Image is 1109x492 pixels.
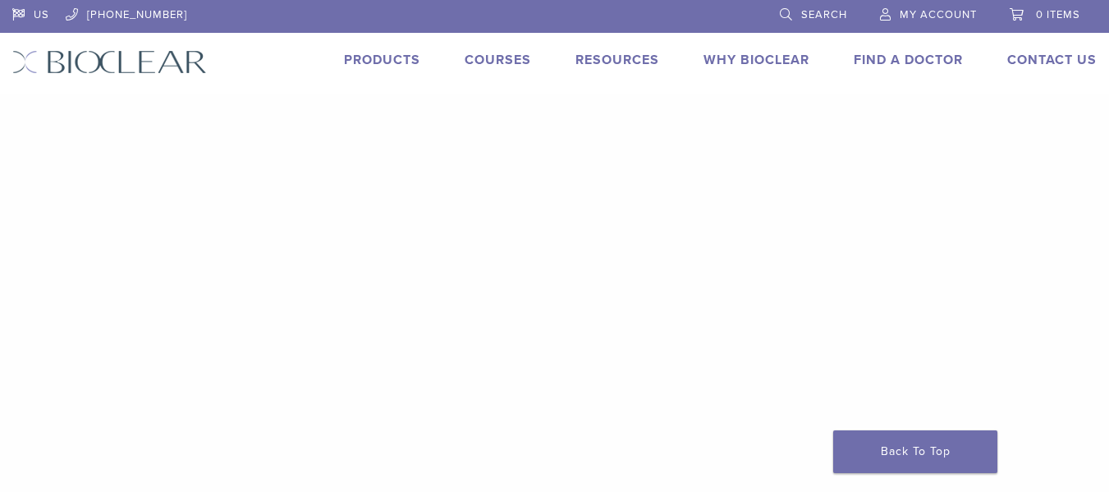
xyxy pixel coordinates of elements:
a: Find A Doctor [854,52,963,68]
a: Contact Us [1007,52,1097,68]
a: Courses [465,52,531,68]
span: Search [801,8,847,21]
img: Bioclear [12,50,207,74]
span: 0 items [1036,8,1080,21]
a: Why Bioclear [703,52,809,68]
a: Back To Top [833,430,997,473]
a: Resources [575,52,659,68]
span: My Account [900,8,977,21]
a: Products [344,52,420,68]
